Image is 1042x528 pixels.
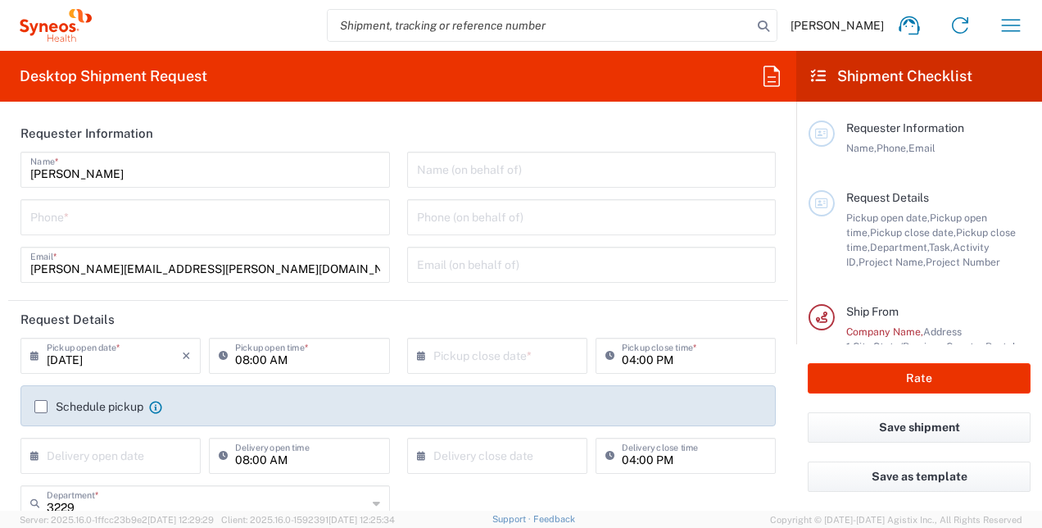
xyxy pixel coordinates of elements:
[846,191,929,204] span: Request Details
[846,121,964,134] span: Requester Information
[328,10,752,41] input: Shipment, tracking or reference number
[808,363,1031,394] button: Rate
[770,512,1022,527] span: Copyright © [DATE]-[DATE] Agistix Inc., All Rights Reserved
[846,212,930,224] span: Pickup open date,
[20,125,153,142] h2: Requester Information
[34,400,143,413] label: Schedule pickup
[811,66,972,86] h2: Shipment Checklist
[20,66,207,86] h2: Desktop Shipment Request
[877,142,908,154] span: Phone,
[846,142,877,154] span: Name,
[492,514,533,524] a: Support
[182,343,191,369] i: ×
[20,312,115,328] h2: Request Details
[808,462,1031,492] button: Save as template
[221,515,395,525] span: Client: 2025.16.0-1592391
[853,340,873,353] span: City,
[328,515,395,525] span: [DATE] 12:25:34
[147,515,214,525] span: [DATE] 12:29:29
[791,18,884,33] span: [PERSON_NAME]
[929,241,953,253] span: Task,
[20,515,214,525] span: Server: 2025.16.0-1ffcc23b9e2
[926,256,1000,268] span: Project Number
[908,142,936,154] span: Email
[846,325,923,338] span: Company Name,
[870,226,956,239] span: Pickup close date,
[846,305,899,318] span: Ship From
[533,514,575,524] a: Feedback
[870,241,929,253] span: Department,
[946,340,985,353] span: Country,
[808,412,1031,443] button: Save shipment
[873,340,946,353] span: State/Province,
[859,256,926,268] span: Project Name,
